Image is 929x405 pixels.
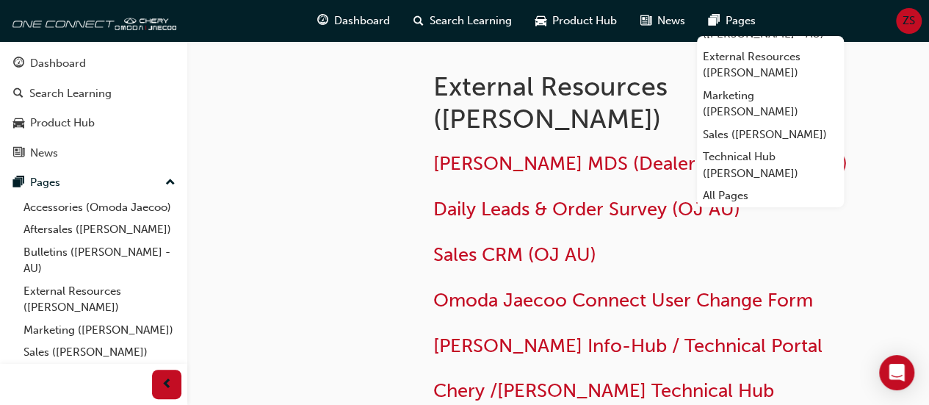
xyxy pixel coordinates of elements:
[697,46,844,85] a: External Resources ([PERSON_NAME])
[552,12,617,29] span: Product Hub
[433,334,823,357] a: [PERSON_NAME] Info-Hub / Technical Portal
[29,85,112,102] div: Search Learning
[535,12,546,30] span: car-icon
[13,57,24,71] span: guage-icon
[13,87,24,101] span: search-icon
[697,6,767,36] a: pages-iconPages
[524,6,629,36] a: car-iconProduct Hub
[6,169,181,196] button: Pages
[18,241,181,280] a: Bulletins ([PERSON_NAME] - AU)
[7,6,176,35] img: oneconnect
[879,355,914,390] div: Open Intercom Messenger
[433,152,847,175] a: [PERSON_NAME] MDS (Dealer Connect System)
[726,12,756,29] span: Pages
[13,117,24,130] span: car-icon
[306,6,402,36] a: guage-iconDashboard
[18,218,181,241] a: Aftersales ([PERSON_NAME])
[6,110,181,137] a: Product Hub
[18,280,181,319] a: External Resources ([PERSON_NAME])
[334,12,390,29] span: Dashboard
[18,319,181,342] a: Marketing ([PERSON_NAME])
[433,289,813,312] a: Omoda Jaecoo Connect User Change Form
[13,176,24,190] span: pages-icon
[30,55,86,72] div: Dashboard
[165,173,176,193] span: up-icon
[697,146,844,184] a: Technical Hub ([PERSON_NAME])
[697,85,844,123] a: Marketing ([PERSON_NAME])
[6,50,181,77] a: Dashboard
[697,184,844,207] a: All Pages
[433,198,740,221] a: Daily Leads & Order Survey (OJ AU)
[430,12,512,29] span: Search Learning
[402,6,524,36] a: search-iconSearch Learning
[413,12,424,30] span: search-icon
[30,174,60,191] div: Pages
[629,6,697,36] a: news-iconNews
[6,140,181,167] a: News
[896,8,922,34] button: ZS
[6,47,181,169] button: DashboardSearch LearningProduct HubNews
[13,147,24,160] span: news-icon
[30,145,58,162] div: News
[903,12,915,29] span: ZS
[640,12,651,30] span: news-icon
[18,196,181,219] a: Accessories (Omoda Jaecoo)
[18,341,181,364] a: Sales ([PERSON_NAME])
[433,71,817,135] h1: External Resources ([PERSON_NAME])
[162,376,173,394] span: prev-icon
[657,12,685,29] span: News
[6,80,181,107] a: Search Learning
[433,379,774,402] a: Chery /[PERSON_NAME] Technical Hub
[30,115,95,132] div: Product Hub
[697,123,844,146] a: Sales ([PERSON_NAME])
[317,12,328,30] span: guage-icon
[709,12,720,30] span: pages-icon
[433,243,596,266] a: Sales CRM (OJ AU)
